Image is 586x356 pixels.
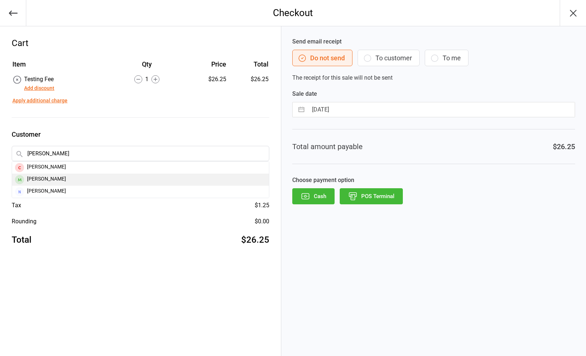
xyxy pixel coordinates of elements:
[12,129,269,139] label: Customer
[12,217,36,226] div: Rounding
[24,76,54,83] span: Testing Fee
[12,233,31,246] div: Total
[241,233,269,246] div: $26.25
[184,59,226,69] div: Price
[184,75,226,84] div: $26.25
[292,37,575,82] div: The receipt for this sale will not be sent
[229,59,269,74] th: Total
[12,59,110,74] th: Item
[12,174,269,186] div: [PERSON_NAME]
[553,141,575,152] div: $26.25
[292,90,575,98] label: Sale date
[292,141,363,152] div: Total amount payable
[12,186,269,198] div: [PERSON_NAME]
[111,75,183,84] div: 1
[358,50,420,66] button: To customer
[12,146,269,161] input: Search by name or scan member number
[340,188,403,204] button: POS Terminal
[12,37,269,50] div: Cart
[12,201,21,210] div: Tax
[425,50,469,66] button: To me
[292,50,352,66] button: Do not send
[292,188,335,204] button: Cash
[255,217,269,226] div: $0.00
[292,176,575,185] label: Choose payment option
[292,37,575,46] label: Send email receipt
[255,201,269,210] div: $1.25
[12,162,269,174] div: [PERSON_NAME]
[24,84,54,92] button: Add discount
[12,97,68,105] button: Apply additional charge
[111,59,183,74] th: Qty
[229,75,269,92] td: $26.25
